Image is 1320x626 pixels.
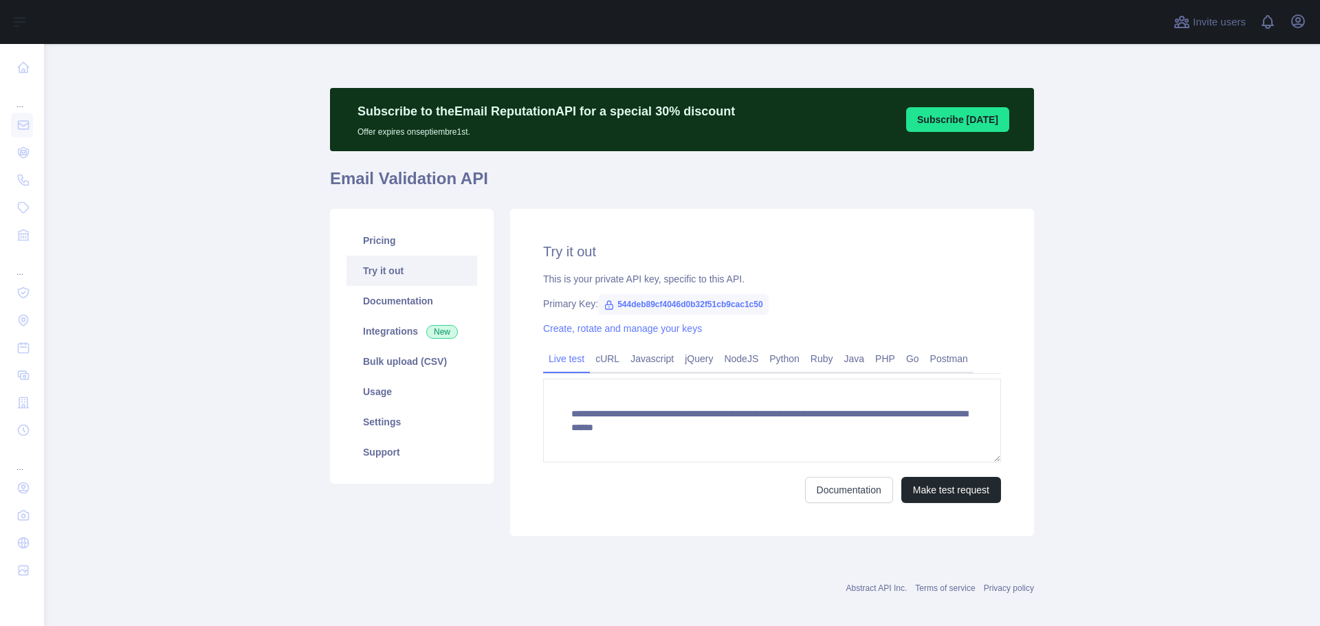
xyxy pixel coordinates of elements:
[346,225,477,256] a: Pricing
[901,477,1001,503] button: Make test request
[679,348,718,370] a: jQuery
[839,348,870,370] a: Java
[915,583,975,593] a: Terms of service
[1193,14,1246,30] span: Invite users
[590,348,625,370] a: cURL
[357,102,735,121] p: Subscribe to the Email Reputation API for a special 30 % discount
[330,168,1034,201] h1: Email Validation API
[906,107,1009,132] button: Subscribe [DATE]
[346,437,477,467] a: Support
[718,348,764,370] a: NodeJS
[357,121,735,137] p: Offer expires on septiembre 1st.
[901,348,925,370] a: Go
[925,348,973,370] a: Postman
[543,348,590,370] a: Live test
[346,346,477,377] a: Bulk upload (CSV)
[764,348,805,370] a: Python
[984,583,1034,593] a: Privacy policy
[11,250,33,278] div: ...
[543,297,1001,311] div: Primary Key:
[346,256,477,286] a: Try it out
[426,325,458,339] span: New
[625,348,679,370] a: Javascript
[1171,11,1248,33] button: Invite users
[805,477,893,503] a: Documentation
[598,294,769,315] span: 544deb89cf4046d0b32f51cb9cac1c50
[543,242,1001,261] h2: Try it out
[543,323,702,334] a: Create, rotate and manage your keys
[543,272,1001,286] div: This is your private API key, specific to this API.
[346,377,477,407] a: Usage
[346,286,477,316] a: Documentation
[346,407,477,437] a: Settings
[11,82,33,110] div: ...
[346,316,477,346] a: Integrations New
[846,583,907,593] a: Abstract API Inc.
[870,348,901,370] a: PHP
[11,445,33,473] div: ...
[805,348,839,370] a: Ruby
